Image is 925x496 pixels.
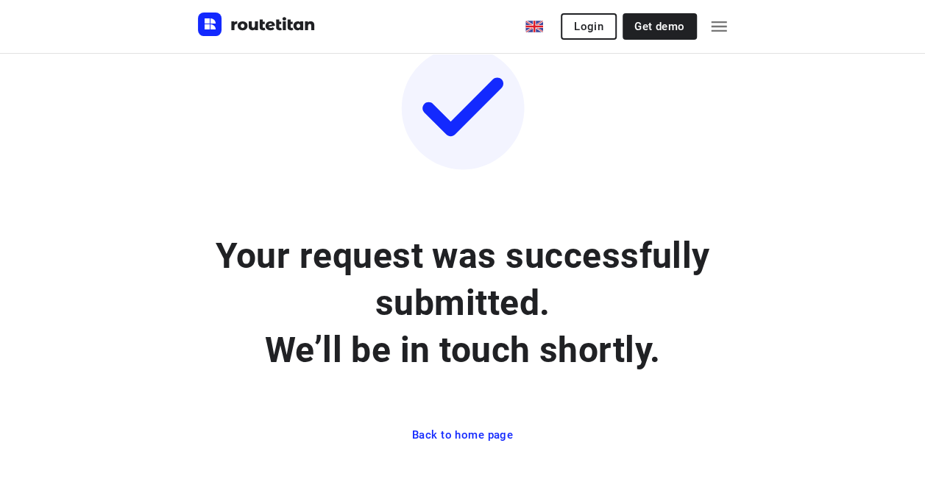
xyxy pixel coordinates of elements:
[574,21,603,32] span: Login
[198,233,728,374] p: Your request was successfully submitted. We’ll be in touch shortly.
[704,12,734,41] button: menu
[198,13,316,36] img: Routetitan logo
[198,13,316,40] a: Routetitan
[406,421,519,449] a: Back to home page
[623,13,696,40] a: Get demo
[561,13,617,40] button: Login
[412,428,513,442] span: Back to home page
[634,21,684,32] span: Get demo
